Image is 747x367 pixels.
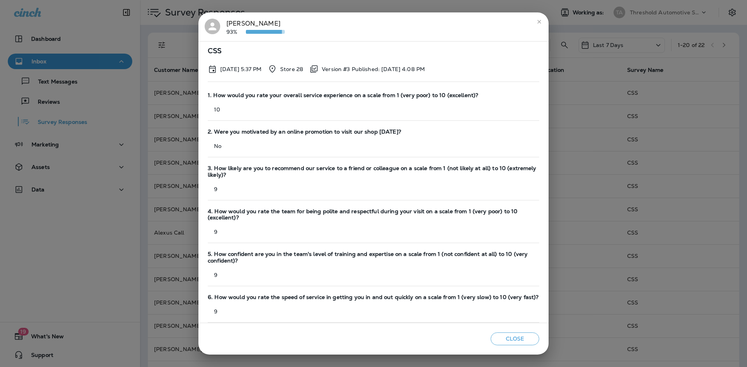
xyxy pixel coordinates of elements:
[208,308,539,315] p: 9
[220,66,261,72] p: Aug 13, 2025 5:37 PM
[226,19,285,35] div: [PERSON_NAME]
[208,272,539,278] p: 9
[208,251,539,264] span: 5. How confident are you in the team's level of training and expertise on a scale from 1 (not con...
[226,29,246,35] p: 93%
[208,106,539,113] p: 10
[208,129,539,135] span: 2. Were you motivated by an online promotion to visit our shop [DATE]?
[208,186,539,192] p: 9
[208,294,539,301] span: 6. How would you rate the speed of service in getting you in and out quickly on a scale from 1 (v...
[533,16,545,28] button: close
[208,143,539,149] p: No
[280,66,303,72] p: Store 28
[208,48,539,54] span: CSS
[491,332,539,345] button: Close
[208,165,539,178] span: 3. How likely are you to recommend our service to a friend or colleague on a scale from 1 (not li...
[208,92,539,99] span: 1. How would you rate your overall service experience on a scale from 1 (very poor) to 10 (excell...
[208,208,539,221] span: 4. How would you rate the team for being polite and respectful during your visit on a scale from ...
[322,66,425,72] p: Version #3 Published: [DATE] 4:08 PM
[208,229,539,235] p: 9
